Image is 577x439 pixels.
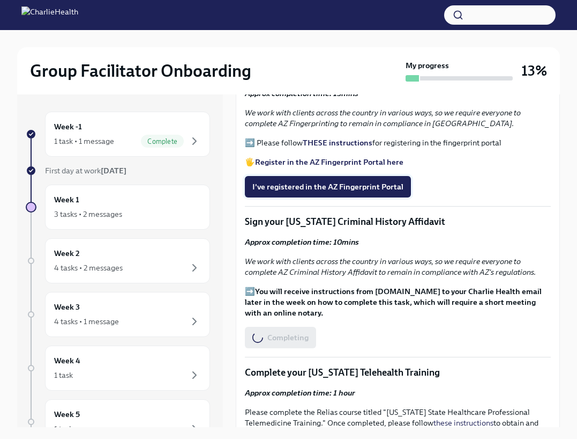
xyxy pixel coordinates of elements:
[54,136,114,147] div: 1 task • 1 message
[245,215,551,228] p: Sign your [US_STATE] Criminal History Affidavit
[30,60,251,82] h2: Group Facilitator Onboarding
[54,209,122,219] div: 3 tasks • 2 messages
[252,181,403,192] span: I've registered in the AZ Fingerprint Portal
[54,370,73,381] div: 1 task
[54,408,80,420] h6: Week 5
[245,257,536,277] em: We work with clients across the country in various ways, so we require everyone to complete AZ Cr...
[54,121,82,133] h6: Week -1
[303,138,372,148] a: THESE instructions
[245,137,551,148] p: ➡️ Please follow for registering in the fingerprint portal
[245,176,411,197] button: I've registered in the AZ Fingerprint Portal
[101,166,126,175] strong: [DATE]
[54,194,79,206] h6: Week 1
[245,366,551,379] p: Complete your [US_STATE] Telehealth Training
[54,247,80,259] h6: Week 2
[26,346,210,391] a: Week 41 task
[245,407,551,439] p: Please complete the Relias course titled "[US_STATE] State Healthcare Professional Telemedicine T...
[406,60,449,71] strong: My progress
[54,316,119,327] div: 4 tasks • 1 message
[26,185,210,230] a: Week 13 tasks • 2 messages
[54,423,73,434] div: 1 task
[255,157,403,167] a: Register in the AZ Fingerprint Portal here
[21,6,78,24] img: CharlieHealth
[54,355,80,367] h6: Week 4
[245,388,355,398] strong: Approx completion time: 1 hour
[245,108,521,128] em: We work with clients across the country in various ways, so we require everyone to complete AZ Fi...
[433,418,493,428] a: these instructions
[45,166,126,175] span: First day at work
[245,287,542,318] strong: You will receive instructions from [DOMAIN_NAME] to your Charlie Health email later in the week o...
[521,61,547,81] h3: 13%
[245,286,551,318] p: ➡️
[245,157,551,167] p: 🖐️
[26,238,210,283] a: Week 24 tasks • 2 messages
[26,292,210,337] a: Week 34 tasks • 1 message
[245,237,359,247] strong: Approx completion time: 10mins
[54,262,123,273] div: 4 tasks • 2 messages
[26,165,210,176] a: First day at work[DATE]
[54,301,80,313] h6: Week 3
[26,112,210,157] a: Week -11 task • 1 messageComplete
[141,137,184,145] span: Complete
